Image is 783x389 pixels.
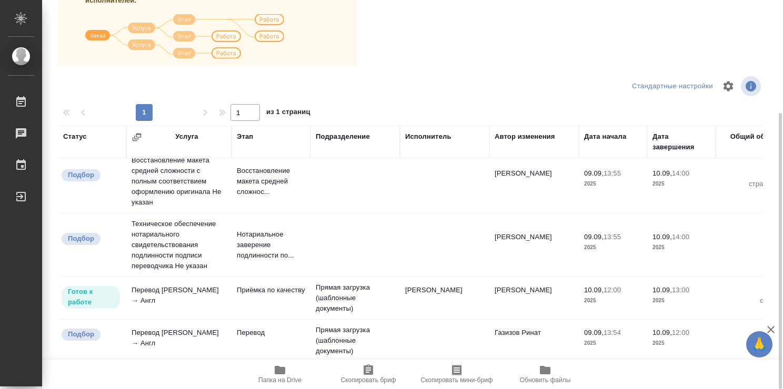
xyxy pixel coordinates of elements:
[489,280,579,316] td: [PERSON_NAME]
[672,169,689,177] p: 14:00
[68,329,94,340] p: Подбор
[68,286,114,308] p: Готов к работе
[175,131,198,142] div: Услуга
[310,320,400,362] td: Прямая загрузка (шаблонные документы)
[604,329,621,336] p: 13:54
[741,76,763,96] span: Посмотреть информацию
[721,242,779,253] p: док.
[672,329,689,336] p: 12:00
[126,213,232,277] td: Техническое обеспечение нотариального свидетельствования подлинности подписи переводчика Не указан
[236,360,324,389] button: Папка на Drive
[584,242,642,253] p: 2025
[584,169,604,177] p: 09.09,
[652,286,672,294] p: 10.09,
[629,78,716,95] div: split button
[750,333,768,355] span: 🙏
[721,295,779,306] p: слово
[266,106,310,121] span: из 1 страниц
[413,360,501,389] button: Скопировать мини-бриф
[258,376,302,384] span: Папка на Drive
[672,233,689,241] p: 14:00
[584,179,642,189] p: 2025
[652,338,710,349] p: 2025
[324,360,413,389] button: Скопировать бриф
[584,329,604,336] p: 09.09,
[652,233,672,241] p: 10.09,
[68,170,94,180] p: Подбор
[604,233,621,241] p: 13:55
[420,376,493,384] span: Скопировать мини-бриф
[489,163,579,200] td: [PERSON_NAME]
[340,376,396,384] span: Скопировать бриф
[672,286,689,294] p: 13:00
[237,285,305,295] p: Приёмка по качеству
[400,280,489,316] td: [PERSON_NAME]
[126,322,232,359] td: Перевод [PERSON_NAME] → Англ
[584,286,604,294] p: 10.09,
[584,233,604,241] p: 09.09,
[63,131,87,142] div: Статус
[716,74,741,99] span: Настроить таблицу
[721,338,779,349] p: слово
[652,131,710,152] div: Дата завершения
[721,327,779,338] p: 1
[652,179,710,189] p: 2025
[584,131,626,142] div: Дата начала
[126,150,232,213] td: Восстановление макета средней сложности с полным соответствием оформлению оригинала Не указан
[584,295,642,306] p: 2025
[132,132,142,142] button: Сгруппировать
[520,376,571,384] span: Обновить файлы
[746,331,772,357] button: 🙏
[237,229,305,261] p: Нотариальное заверение подлинности по...
[730,131,779,142] div: Общий объем
[310,277,400,319] td: Прямая загрузка (шаблонные документы)
[489,227,579,263] td: [PERSON_NAME]
[405,131,451,142] div: Исполнитель
[126,280,232,316] td: Перевод [PERSON_NAME] → Англ
[604,286,621,294] p: 12:00
[495,131,555,142] div: Автор изменения
[721,168,779,179] p: 0
[237,166,305,197] p: Восстановление макета средней сложнос...
[652,169,672,177] p: 10.09,
[489,322,579,359] td: Газизов Ринат
[652,242,710,253] p: 2025
[501,360,589,389] button: Обновить файлы
[604,169,621,177] p: 13:55
[68,233,94,244] p: Подбор
[652,295,710,306] p: 2025
[721,179,779,189] p: страница
[237,327,305,338] p: Перевод
[652,329,672,336] p: 10.09,
[584,338,642,349] p: 2025
[316,131,370,142] div: Подразделение
[721,232,779,242] p: 0
[237,131,253,142] div: Этап
[721,285,779,295] p: 1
